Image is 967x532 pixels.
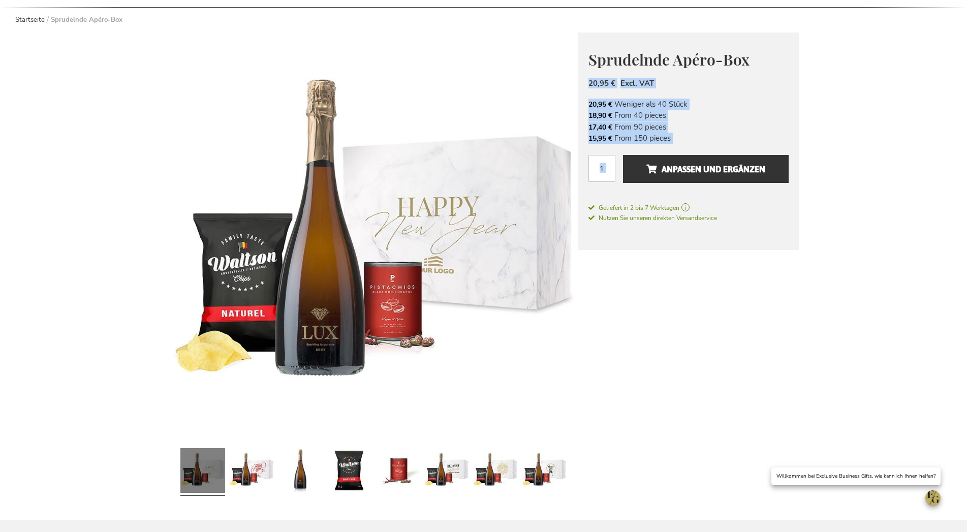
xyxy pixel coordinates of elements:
input: Menge [588,155,615,182]
li: From 150 pieces [588,133,789,144]
li: From 90 pieces [588,121,789,133]
li: From 40 pieces [588,110,789,121]
a: Sparkling Apero Box [229,444,274,500]
a: Lux Sparkling Wine [278,444,323,500]
span: 18,90 € [588,111,612,120]
a: Waltson Naturel Chips [327,444,371,500]
span: 15,95 € [588,134,612,143]
button: Anpassen und ergänzen [623,155,788,183]
a: Sparkling Apero Box [180,444,225,500]
img: Sparkling Apero Box [169,33,578,442]
span: 20,95 € [588,78,615,88]
span: Anpassen und ergänzen [646,161,765,177]
a: Sparkling Apero Box [424,444,469,500]
span: Nutzen Sie unseren direkten Versandservice [588,214,717,222]
span: 20,95 € [588,100,612,109]
span: Excl. VAT [620,78,654,88]
a: Startseite [15,15,45,24]
a: Nutzen Sie unseren direkten Versandservice [588,212,717,223]
a: Sparkling Apero Box [522,444,567,500]
strong: Sprudelnde Apéro-Box [51,15,122,24]
li: Weniger als 40 Stück [588,99,789,110]
span: 17,40 € [588,122,612,132]
a: Geliefert in 2 bis 7 Werktagen [588,203,789,212]
span: Sprudelnde Apéro-Box [588,49,750,70]
a: P-Stash Pistachios Black Chili Orange [376,444,420,500]
a: Sparkling Apero Box [473,444,518,500]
